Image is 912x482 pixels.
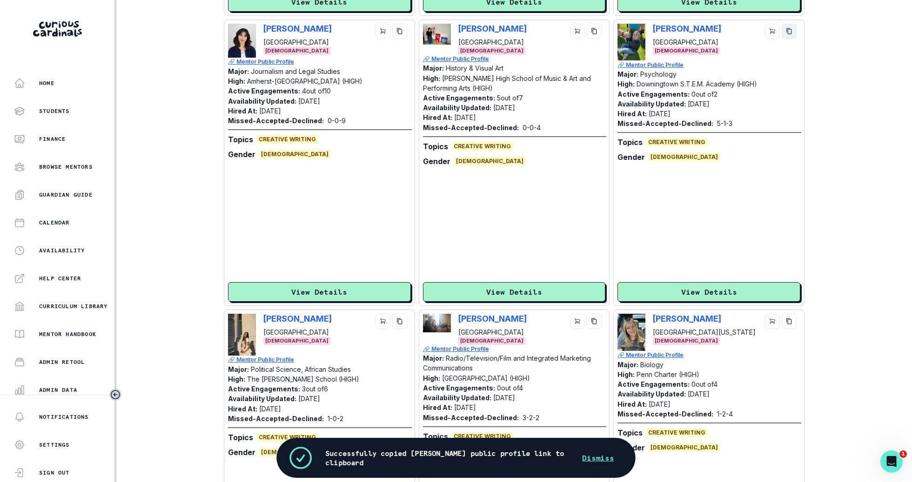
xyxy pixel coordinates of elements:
[458,47,525,55] span: [DEMOGRAPHIC_DATA]
[617,61,801,69] p: 🔗 Mentor Public Profile
[717,409,733,419] p: 1 - 2 - 4
[39,413,89,421] p: Notifications
[617,152,645,163] p: Gender
[617,110,647,118] p: Hired At:
[423,374,440,382] p: High:
[637,80,757,88] p: Downingtown S.T.E.M. Academy (HIGH)
[228,77,245,85] p: High:
[259,150,330,158] span: [DEMOGRAPHIC_DATA]
[228,149,255,160] p: Gender
[423,64,444,72] p: Major:
[263,37,332,47] p: [GEOGRAPHIC_DATA]
[423,345,607,353] p: 🔗 Mentor Public Profile
[251,67,340,75] p: Journalism and Legal Studies
[302,87,331,95] p: 4 out of 10
[423,403,452,411] p: Hired At:
[617,370,635,378] p: High:
[452,432,513,441] span: Creative Writing
[328,116,346,125] p: 0 - 0 - 9
[637,370,699,378] p: Penn Charter (HIGH)
[39,219,70,226] p: Calendar
[228,405,257,413] p: Hired At:
[423,354,444,362] p: Major:
[33,21,82,37] img: Curious Cardinals Logo
[423,55,607,63] a: 🔗 Mentor Public Profile
[259,405,281,413] p: [DATE]
[765,24,780,39] button: cart
[899,450,907,458] span: 1
[458,24,527,33] p: [PERSON_NAME]
[454,403,476,411] p: [DATE]
[423,384,495,392] p: Active Engagements:
[263,327,332,337] p: [GEOGRAPHIC_DATA]
[228,134,253,145] p: Topics
[257,135,318,144] span: Creative Writing
[228,414,324,423] p: Missed-Accepted-Declined:
[302,385,328,393] p: 3 out of 6
[587,24,602,39] button: copy
[228,97,296,105] p: Availability Updated:
[39,441,70,449] p: Settings
[228,385,300,393] p: Active Engagements:
[570,24,585,39] button: cart
[259,107,281,115] p: [DATE]
[39,163,93,171] p: Browse Mentors
[523,413,539,423] p: 3 - 2 - 2
[228,356,412,364] a: 🔗 Mentor Public Profile
[717,119,732,128] p: 5 - 1 - 3
[571,449,625,467] button: Dismiss
[880,450,903,473] iframe: Intercom live chat
[640,361,664,369] p: Biology
[39,469,70,476] p: Sign Out
[646,138,707,146] span: Creative Writing
[39,358,85,366] p: Admin Retool
[587,314,602,329] button: copy
[228,314,256,356] img: Picture of Francesca Nyakora
[39,386,77,394] p: Admin Data
[423,24,451,45] img: Picture of Lola Simon
[782,24,797,39] button: copy
[39,303,108,310] p: Curriculum Library
[454,157,525,165] span: [DEMOGRAPHIC_DATA]
[688,100,710,108] p: [DATE]
[228,116,324,125] p: Missed-Accepted-Declined:
[617,400,647,408] p: Hired At:
[653,314,730,324] p: [PERSON_NAME]
[653,24,721,33] p: [PERSON_NAME]
[423,74,440,82] p: High:
[423,314,451,332] img: Picture of Mia Bassett
[653,337,720,345] span: [DEMOGRAPHIC_DATA]
[392,24,407,39] button: copy
[617,100,686,108] p: Availability Updated:
[653,327,756,337] p: [GEOGRAPHIC_DATA][US_STATE]
[325,449,571,467] p: Successfully copied [PERSON_NAME] public profile link to clipboard
[765,314,780,329] button: cart
[423,113,452,121] p: Hired At:
[228,282,411,302] button: View Details
[423,354,591,372] p: Radio/Television/Film and Integrated Marketing Communications
[649,400,671,408] p: [DATE]
[263,337,330,345] span: [DEMOGRAPHIC_DATA]
[423,431,448,442] p: Topics
[497,94,523,102] p: 5 out of 7
[228,107,257,115] p: Hired At:
[251,365,351,373] p: Political Science, African Studies
[452,142,513,151] span: Creative Writing
[617,80,635,88] p: High:
[458,337,525,345] span: [DEMOGRAPHIC_DATA]
[228,432,253,443] p: Topics
[228,58,412,66] a: 🔗 Mentor Public Profile
[257,433,318,442] span: Creative Writing
[423,394,491,402] p: Availability Updated:
[39,135,66,143] p: Finance
[617,351,801,359] a: 🔗 Mentor Public Profile
[259,448,330,456] span: [DEMOGRAPHIC_DATA]
[39,191,93,198] p: Guardian Guide
[39,107,70,115] p: Students
[617,409,713,419] p: Missed-Accepted-Declined:
[617,361,638,369] p: Major:
[617,390,686,398] p: Availability Updated:
[423,141,448,152] p: Topics
[617,314,645,351] img: Picture of Evelyn Eisenstein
